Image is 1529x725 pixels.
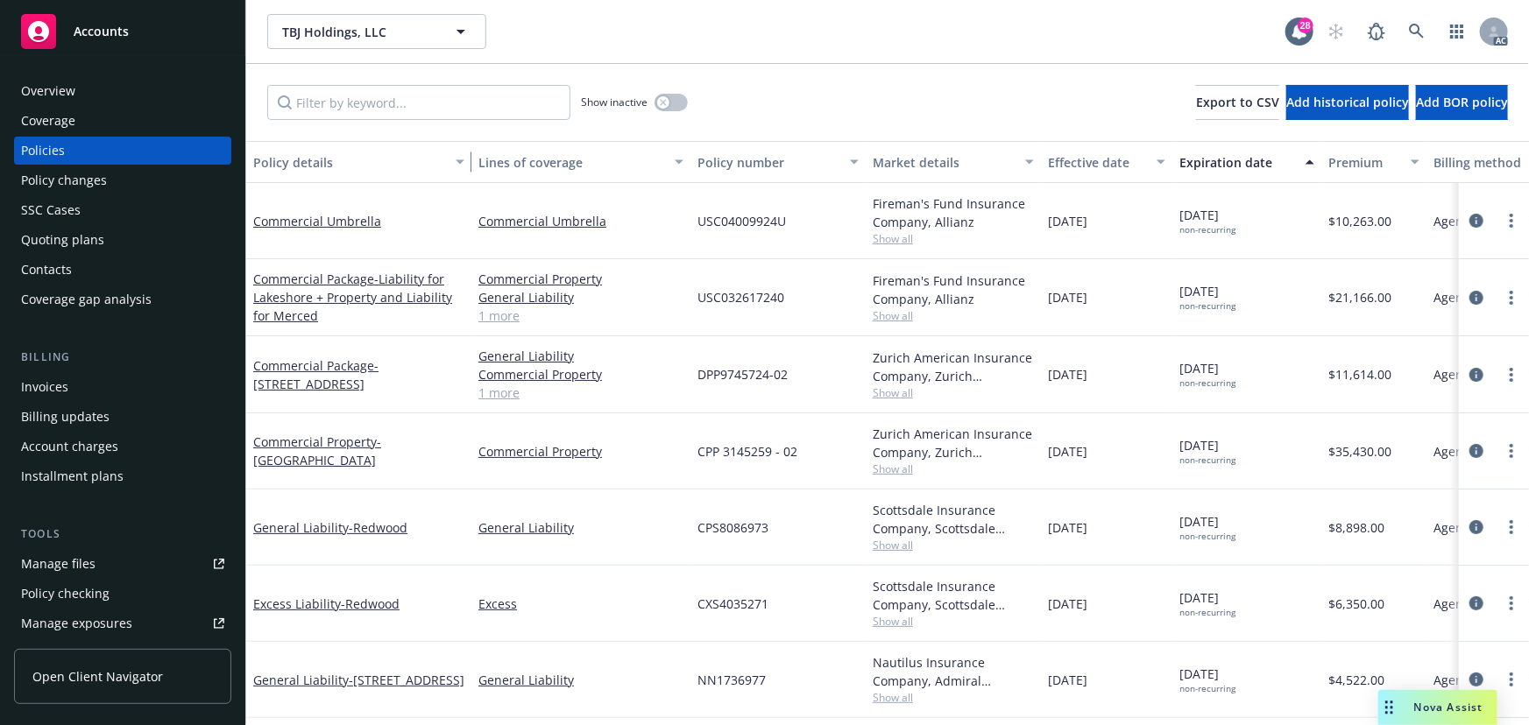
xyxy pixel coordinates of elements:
a: SSC Cases [14,196,231,224]
span: CPP 3145259 - 02 [697,442,797,461]
button: Add historical policy [1286,85,1409,120]
button: Market details [866,141,1041,183]
a: Accounts [14,7,231,56]
div: Premium [1328,153,1400,172]
a: General Liability [478,347,683,365]
a: circleInformation [1466,287,1487,308]
div: Market details [873,153,1015,172]
div: Account charges [21,433,118,461]
span: Show all [873,308,1034,323]
span: TBJ Holdings, LLC [282,23,434,41]
span: Accounts [74,25,129,39]
div: Quoting plans [21,226,104,254]
a: Excess Liability [253,595,400,612]
span: [DATE] [1048,671,1087,689]
a: Report a Bug [1359,14,1394,49]
a: Coverage [14,107,231,135]
button: Export to CSV [1196,85,1279,120]
a: circleInformation [1466,669,1487,690]
span: [DATE] [1179,588,1235,618]
a: Installment plans [14,462,231,490]
button: Policy number [690,141,866,183]
a: Commercial Umbrella [478,212,683,230]
button: Policy details [246,141,471,183]
span: [DATE] [1048,442,1087,461]
a: Policy checking [14,580,231,608]
span: Open Client Navigator [32,667,163,686]
a: circleInformation [1466,517,1487,538]
span: USC04009924U [697,212,786,230]
span: [DATE] [1048,365,1087,384]
div: non-recurring [1179,300,1235,312]
span: [DATE] [1048,595,1087,613]
span: $10,263.00 [1328,212,1391,230]
span: DPP9745724-02 [697,365,788,384]
span: Export to CSV [1196,94,1279,110]
span: Show all [873,538,1034,553]
div: Manage exposures [21,609,132,637]
a: Commercial Package [253,271,452,324]
div: Policy details [253,153,445,172]
div: Coverage gap analysis [21,285,152,313]
div: Effective date [1048,153,1146,172]
span: Add historical policy [1286,94,1409,110]
a: Billing updates [14,403,231,431]
div: Drag to move [1378,690,1400,725]
span: [DATE] [1048,518,1087,537]
div: Zurich American Insurance Company, Zurich Insurance Group [873,425,1034,461]
button: Add BOR policy [1416,85,1508,120]
a: circleInformation [1466,440,1487,461]
button: Expiration date [1172,141,1321,183]
a: more [1501,287,1522,308]
span: CPS8086973 [697,518,768,537]
span: $35,430.00 [1328,442,1391,461]
a: Quoting plans [14,226,231,254]
span: Show all [873,461,1034,476]
a: General Liability [478,518,683,537]
div: non-recurring [1179,607,1235,618]
span: - Redwood [349,519,407,536]
div: non-recurring [1179,454,1235,466]
a: circleInformation [1466,593,1487,614]
a: General Liability [253,672,464,688]
a: more [1501,593,1522,614]
span: Show all [873,614,1034,629]
a: Invoices [14,373,231,401]
span: $8,898.00 [1328,518,1384,537]
a: Switch app [1440,14,1475,49]
button: Nova Assist [1378,690,1497,725]
a: more [1501,364,1522,385]
a: Contacts [14,256,231,284]
span: [DATE] [1179,436,1235,466]
a: more [1501,669,1522,690]
div: Tools [14,525,231,543]
span: [DATE] [1179,665,1235,694]
a: Commercial Property [478,442,683,461]
span: - [STREET_ADDRESS] [349,672,464,688]
a: more [1501,440,1522,461]
div: Expiration date [1179,153,1295,172]
a: Overview [14,77,231,105]
div: Scottsdale Insurance Company, Scottsdale Insurance Company (Nationwide), Amwins [873,577,1034,614]
div: Contacts [21,256,72,284]
div: Policy changes [21,166,107,194]
a: 1 more [478,384,683,402]
span: Manage exposures [14,609,231,637]
a: General Liability [253,519,407,536]
span: Add BOR policy [1416,94,1508,110]
button: Lines of coverage [471,141,690,183]
span: Show all [873,385,1034,400]
span: [DATE] [1179,512,1235,542]
div: Policy checking [21,580,110,608]
span: $4,522.00 [1328,671,1384,689]
div: Manage files [21,550,96,578]
span: $11,614.00 [1328,365,1391,384]
div: Zurich American Insurance Company, Zurich Insurance Group, Distinguished Programs Group, LLC [873,348,1034,385]
a: 1 more [478,306,683,325]
a: Account charges [14,433,231,461]
a: Policy changes [14,166,231,194]
div: non-recurring [1179,683,1235,694]
div: non-recurring [1179,377,1235,389]
span: Show all [873,231,1034,246]
span: CXS4035271 [697,595,768,613]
